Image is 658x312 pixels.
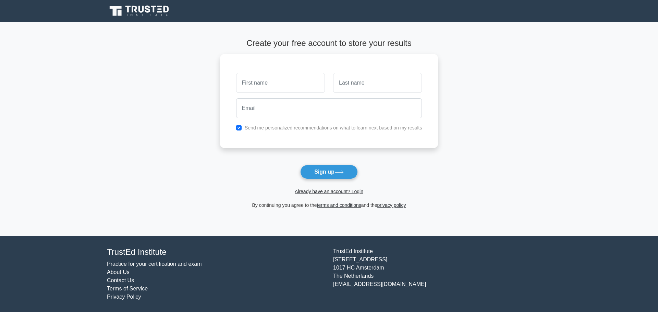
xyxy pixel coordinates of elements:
[317,202,361,208] a: terms and conditions
[216,201,443,209] div: By continuing you agree to the and the
[107,261,202,267] a: Practice for your certification and exam
[107,294,141,300] a: Privacy Policy
[236,98,422,118] input: Email
[377,202,406,208] a: privacy policy
[236,73,325,93] input: First name
[245,125,422,130] label: Send me personalized recommendations on what to learn next based on my results
[107,269,130,275] a: About Us
[107,247,325,257] h4: TrustEd Institute
[333,73,422,93] input: Last name
[107,286,148,291] a: Terms of Service
[107,277,134,283] a: Contact Us
[300,165,358,179] button: Sign up
[220,38,439,48] h4: Create your free account to store your results
[295,189,363,194] a: Already have an account? Login
[329,247,555,301] div: TrustEd Institute [STREET_ADDRESS] 1017 HC Amsterdam The Netherlands [EMAIL_ADDRESS][DOMAIN_NAME]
